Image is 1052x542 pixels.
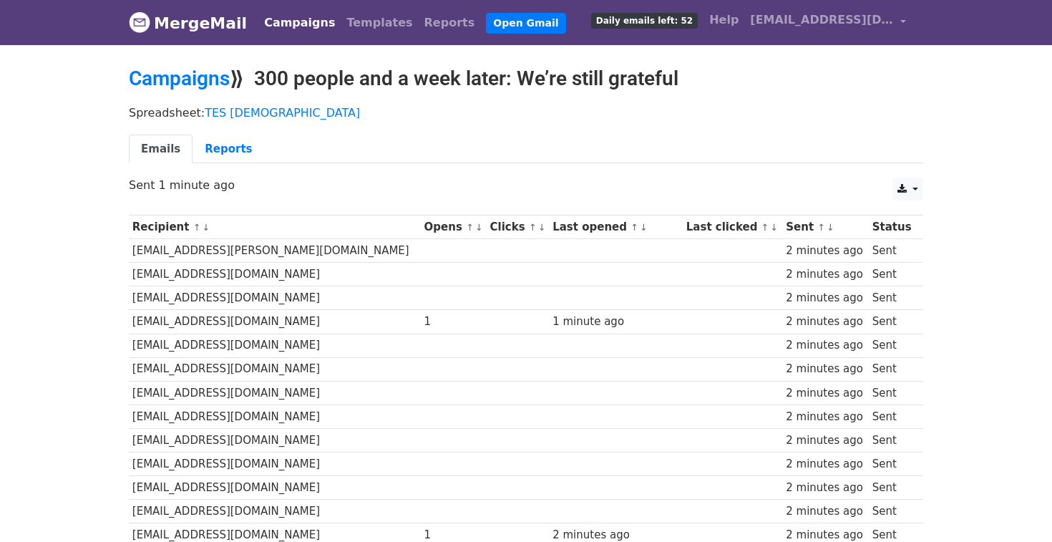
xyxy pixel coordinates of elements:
[129,357,421,381] td: [EMAIL_ADDRESS][DOMAIN_NAME]
[129,381,421,405] td: [EMAIL_ADDRESS][DOMAIN_NAME]
[129,428,421,452] td: [EMAIL_ADDRESS][DOMAIN_NAME]
[129,334,421,357] td: [EMAIL_ADDRESS][DOMAIN_NAME]
[869,357,916,381] td: Sent
[786,290,865,306] div: 2 minutes ago
[869,500,916,523] td: Sent
[750,11,893,29] span: [EMAIL_ADDRESS][DOMAIN_NAME]
[421,216,487,239] th: Opens
[129,105,923,120] p: Spreadsheet:
[129,135,193,164] a: Emails
[869,381,916,405] td: Sent
[129,310,421,334] td: [EMAIL_ADDRESS][DOMAIN_NAME]
[129,11,150,33] img: MergeMail logo
[205,106,360,120] a: TES [DEMOGRAPHIC_DATA]
[129,286,421,310] td: [EMAIL_ADDRESS][DOMAIN_NAME]
[529,222,537,233] a: ↑
[786,432,865,449] div: 2 minutes ago
[786,361,865,377] div: 2 minutes ago
[129,476,421,500] td: [EMAIL_ADDRESS][DOMAIN_NAME]
[786,314,865,330] div: 2 minutes ago
[475,222,483,233] a: ↓
[591,13,698,29] span: Daily emails left: 52
[869,216,916,239] th: Status
[640,222,648,233] a: ↓
[786,409,865,425] div: 2 minutes ago
[129,239,421,263] td: [EMAIL_ADDRESS][PERSON_NAME][DOMAIN_NAME]
[424,314,483,330] div: 1
[585,6,703,34] a: Daily emails left: 52
[341,9,418,37] a: Templates
[129,500,421,523] td: [EMAIL_ADDRESS][DOMAIN_NAME]
[129,8,247,38] a: MergeMail
[193,135,264,164] a: Reports
[193,222,201,233] a: ↑
[786,503,865,520] div: 2 minutes ago
[786,266,865,283] div: 2 minutes ago
[129,178,923,193] p: Sent 1 minute ago
[683,216,782,239] th: Last clicked
[129,67,923,91] h2: ⟫ 300 people and a week later: We’re still grateful
[869,263,916,286] td: Sent
[549,216,683,239] th: Last opened
[786,385,865,402] div: 2 minutes ago
[419,9,481,37] a: Reports
[869,334,916,357] td: Sent
[258,9,341,37] a: Campaigns
[630,222,638,233] a: ↑
[869,476,916,500] td: Sent
[761,222,769,233] a: ↑
[129,263,421,286] td: [EMAIL_ADDRESS][DOMAIN_NAME]
[129,405,421,428] td: [EMAIL_ADDRESS][DOMAIN_NAME]
[869,239,916,263] td: Sent
[129,453,421,476] td: [EMAIL_ADDRESS][DOMAIN_NAME]
[552,314,679,330] div: 1 minute ago
[486,13,565,34] a: Open Gmail
[817,222,825,233] a: ↑
[786,243,865,259] div: 2 minutes ago
[869,428,916,452] td: Sent
[538,222,546,233] a: ↓
[782,216,868,239] th: Sent
[786,480,865,496] div: 2 minutes ago
[744,6,912,39] a: [EMAIL_ADDRESS][DOMAIN_NAME]
[786,456,865,473] div: 2 minutes ago
[770,222,778,233] a: ↓
[827,222,834,233] a: ↓
[869,286,916,310] td: Sent
[129,67,230,90] a: Campaigns
[129,216,421,239] th: Recipient
[202,222,210,233] a: ↓
[869,453,916,476] td: Sent
[786,337,865,354] div: 2 minutes ago
[869,405,916,428] td: Sent
[466,222,474,233] a: ↑
[703,6,744,34] a: Help
[487,216,550,239] th: Clicks
[869,310,916,334] td: Sent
